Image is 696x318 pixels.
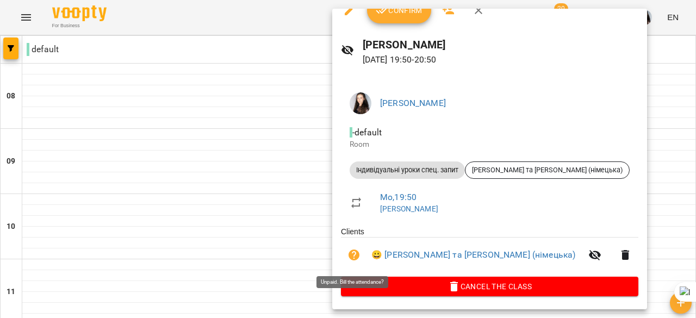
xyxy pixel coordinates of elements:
span: Confirm [376,4,422,17]
span: [PERSON_NAME] та [PERSON_NAME] (німецька) [465,165,629,175]
a: Mo , 19:50 [380,192,417,202]
a: [PERSON_NAME] [380,204,438,213]
img: 2b2a3de146a5ec26e86268bda89e9924.jpeg [350,92,371,114]
p: [DATE] 19:50 - 20:50 [363,53,638,66]
ul: Clients [341,226,638,277]
button: Cancel the class [341,277,638,296]
p: Room [350,139,630,150]
div: [PERSON_NAME] та [PERSON_NAME] (німецька) [465,161,630,179]
a: [PERSON_NAME] [380,98,446,108]
span: Індивідуальні уроки спец. запит [350,165,465,175]
h6: [PERSON_NAME] [363,36,638,53]
span: - default [350,127,384,138]
a: 😀 [PERSON_NAME] та [PERSON_NAME] (німецька) [371,248,575,261]
span: Cancel the class [350,280,630,293]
